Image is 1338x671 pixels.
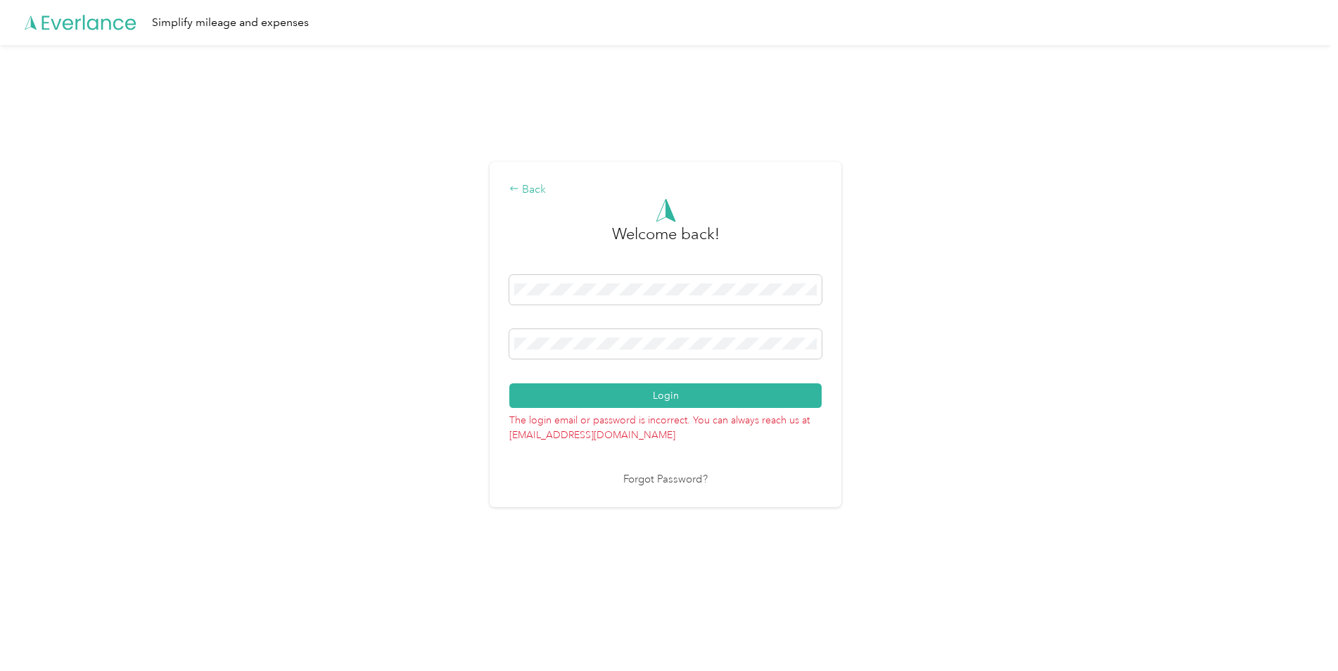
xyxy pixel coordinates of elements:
[612,222,720,260] h3: greeting
[152,14,309,32] div: Simplify mileage and expenses
[623,472,708,488] a: Forgot Password?
[509,408,822,442] p: The login email or password is incorrect. You can always reach us at [EMAIL_ADDRESS][DOMAIN_NAME]
[509,181,822,198] div: Back
[509,383,822,408] button: Login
